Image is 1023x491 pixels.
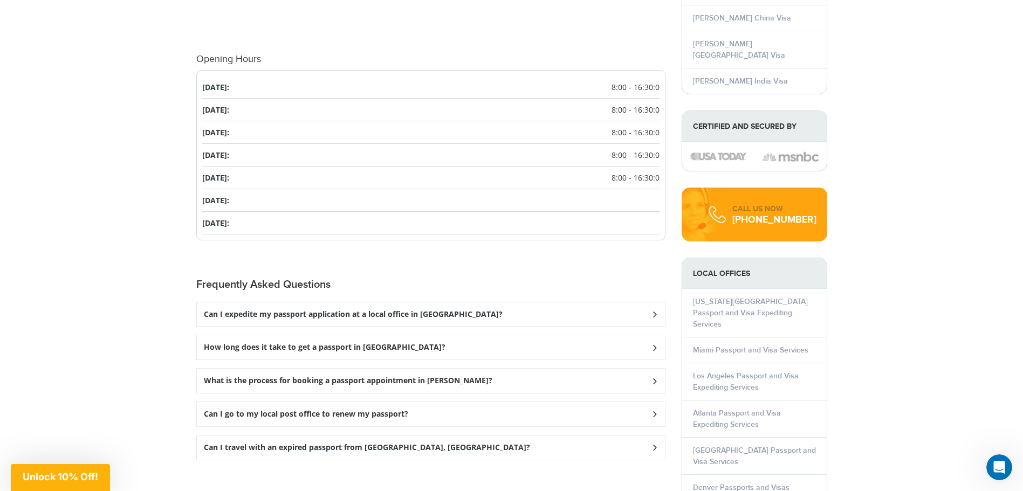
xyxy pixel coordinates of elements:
[202,212,660,234] li: [DATE]:
[196,54,665,65] h4: Opening Hours
[682,111,827,142] strong: Certified and Secured by
[204,310,503,319] h3: Can I expedite my passport application at a local office in [GEOGRAPHIC_DATA]?
[202,144,660,167] li: [DATE]:
[693,39,785,60] a: [PERSON_NAME] [GEOGRAPHIC_DATA] Visa
[693,297,808,329] a: [US_STATE][GEOGRAPHIC_DATA] Passport and Visa Expediting Services
[204,410,408,419] h3: Can I go to my local post office to renew my passport?
[732,215,816,225] div: [PHONE_NUMBER]
[612,149,660,161] span: 8:00 - 16:30:0
[202,76,660,99] li: [DATE]:
[11,464,110,491] div: Unlock 10% Off!
[202,189,660,212] li: [DATE]:
[986,454,1012,480] iframe: Intercom live chat
[612,172,660,183] span: 8:00 - 16:30:0
[693,446,816,466] a: [GEOGRAPHIC_DATA] Passport and Visa Services
[612,104,660,115] span: 8:00 - 16:30:0
[204,343,445,352] h3: How long does it take to get a passport in [GEOGRAPHIC_DATA]?
[693,13,791,23] a: [PERSON_NAME] China Visa
[732,204,816,215] div: CALL US NOW
[202,99,660,121] li: [DATE]:
[763,150,819,163] img: image description
[690,153,746,160] img: image description
[682,258,827,289] strong: LOCAL OFFICES
[202,121,660,144] li: [DATE]:
[693,77,788,86] a: [PERSON_NAME] India Visa
[196,278,665,291] h2: Frequently Asked Questions
[23,471,98,482] span: Unlock 10% Off!
[204,443,530,452] h3: Can I travel with an expired passport from [GEOGRAPHIC_DATA], [GEOGRAPHIC_DATA]?
[693,345,808,355] a: Miami Passport and Visa Services
[204,376,492,385] h3: What is the process for booking a passport appointment in [PERSON_NAME]?
[693,371,799,392] a: Los Angeles Passport and Visa Expediting Services
[202,167,660,189] li: [DATE]:
[612,81,660,93] span: 8:00 - 16:30:0
[693,409,781,429] a: Atlanta Passport and Visa Expediting Services
[612,127,660,138] span: 8:00 - 16:30:0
